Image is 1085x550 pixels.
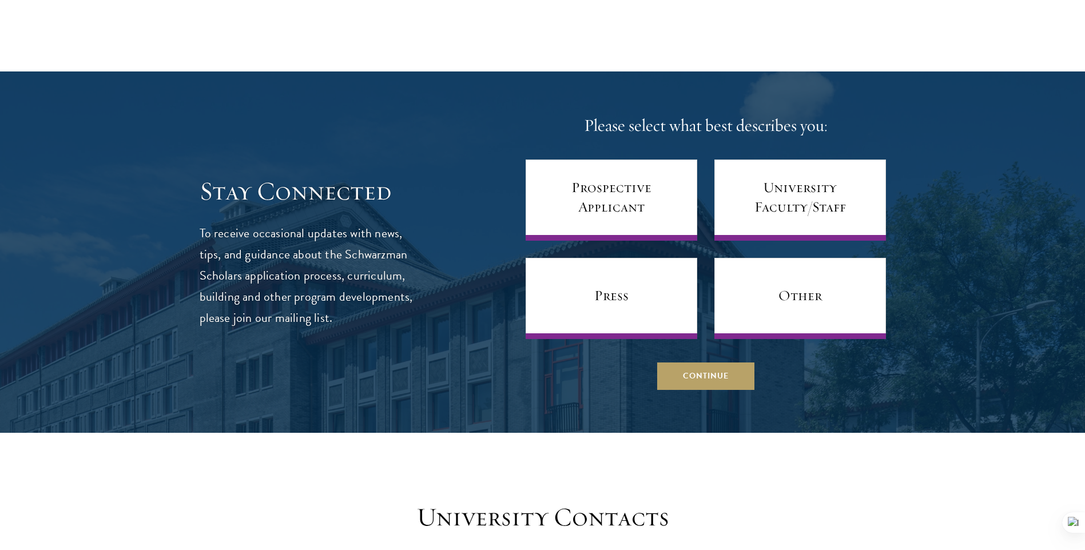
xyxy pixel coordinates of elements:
[714,258,886,339] a: Other
[526,160,697,241] a: Prospective Applicant
[526,114,886,137] h4: Please select what best describes you:
[200,223,414,329] p: To receive occasional updates with news, tips, and guidance about the Schwarzman Scholars applica...
[714,160,886,241] a: University Faculty/Staff
[365,501,720,533] h3: University Contacts
[657,362,754,389] button: Continue
[526,258,697,339] a: Press
[200,176,414,208] h3: Stay Connected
